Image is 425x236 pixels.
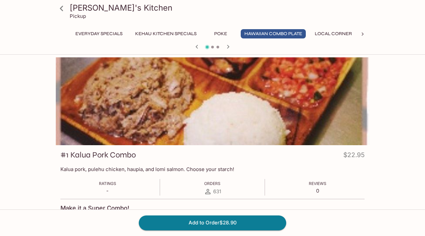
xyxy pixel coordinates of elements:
p: - [99,188,116,194]
div: #1 Kalua Pork Combo [56,57,369,145]
button: Everyday Specials [72,29,126,38]
span: Ratings [99,181,116,186]
button: Poke [206,29,235,38]
button: Add to Order$28.90 [139,215,286,230]
p: 0 [309,188,326,194]
span: Reviews [309,181,326,186]
p: Pickup [70,13,86,19]
button: Kehau Kitchen Specials [131,29,200,38]
button: Hawaiian Combo Plate [241,29,306,38]
button: Local Corner [311,29,356,38]
h4: $22.95 [343,150,365,163]
p: Kalua pork, pulehu chicken, haupia, and lomi salmon. Choose your starch! [60,166,365,172]
h3: #1 Kalua Pork Combo [60,150,136,160]
span: 631 [213,188,221,195]
h4: Make it a Super Combo! [60,205,129,212]
span: Orders [204,181,220,186]
h3: [PERSON_NAME]'s Kitchen [70,3,367,13]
